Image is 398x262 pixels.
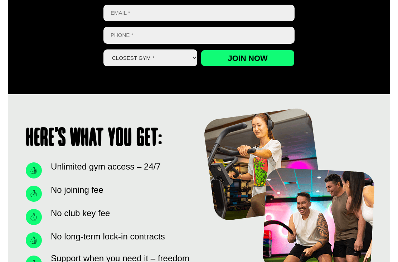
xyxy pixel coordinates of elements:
[26,127,192,152] h1: Here’s what you get:
[49,230,165,243] span: No long-term lock-in contracts
[201,50,295,66] input: Join now
[49,207,110,220] span: No club key fee
[103,5,295,22] input: Email *
[49,184,103,196] span: No joining fee
[103,27,295,44] input: Phone *
[49,160,161,173] span: Unlimited gym access – 24/7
